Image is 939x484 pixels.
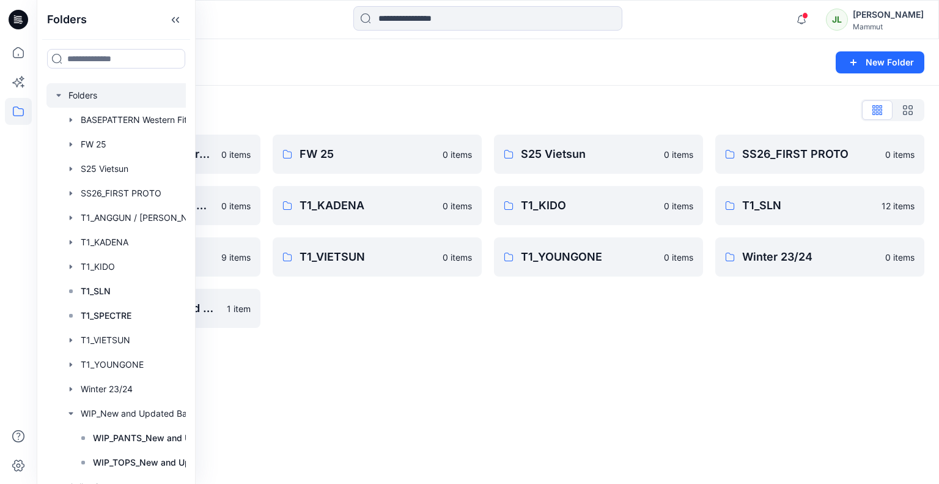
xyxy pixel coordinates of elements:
[300,197,435,214] p: T1_KADENA
[882,199,915,212] p: 12 items
[81,308,131,323] p: T1_SPECTRE
[221,148,251,161] p: 0 items
[273,135,482,174] a: FW 250 items
[742,248,878,266] p: Winter 23/24
[853,22,924,31] div: Mammut
[81,284,111,299] p: T1_SLN
[742,146,878,163] p: SS26_FIRST PROTO
[300,146,435,163] p: FW 25
[826,9,848,31] div: JL
[273,237,482,277] a: T1_VIETSUN0 items
[221,251,251,264] p: 9 items
[494,135,703,174] a: S25 Vietsun0 items
[93,455,223,470] p: WIP_TOPS_New and Updated Base Patterns
[664,251,693,264] p: 0 items
[885,251,915,264] p: 0 items
[521,248,657,266] p: T1_YOUNGONE
[221,199,251,212] p: 0 items
[715,135,924,174] a: SS26_FIRST PROTO0 items
[715,237,924,277] a: Winter 23/240 items
[521,146,657,163] p: S25 Vietsun
[227,302,251,315] p: 1 item
[715,186,924,225] a: T1_SLN12 items
[836,51,924,73] button: New Folder
[494,186,703,225] a: T1_KIDO0 items
[443,199,472,212] p: 0 items
[93,431,223,445] p: WIP_PANTS_New and Updated Base Patterns
[273,186,482,225] a: T1_KADENA0 items
[742,197,874,214] p: T1_SLN
[300,248,435,266] p: T1_VIETSUN
[853,7,924,22] div: [PERSON_NAME]
[443,148,472,161] p: 0 items
[494,237,703,277] a: T1_YOUNGONE0 items
[443,251,472,264] p: 0 items
[664,148,693,161] p: 0 items
[521,197,657,214] p: T1_KIDO
[664,199,693,212] p: 0 items
[885,148,915,161] p: 0 items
